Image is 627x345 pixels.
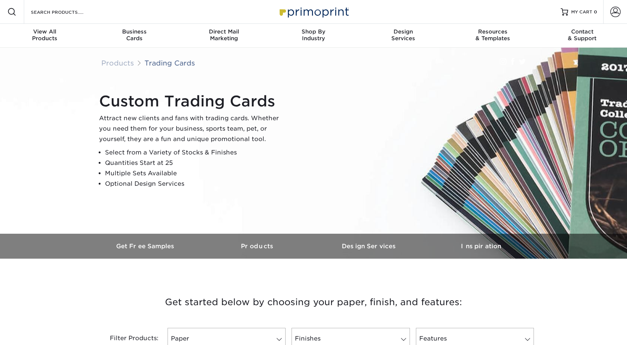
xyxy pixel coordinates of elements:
a: Contact& Support [537,24,627,48]
a: Products [101,59,134,67]
div: Marketing [179,28,269,42]
h3: Products [202,243,313,250]
a: Direct MailMarketing [179,24,269,48]
p: Attract new clients and fans with trading cards. Whether you need them for your business, sports ... [99,113,285,144]
li: Multiple Sets Available [105,168,285,179]
img: Primoprint [276,4,351,20]
li: Select from a Variety of Stocks & Finishes [105,147,285,158]
li: Optional Design Services [105,179,285,189]
div: Industry [269,28,359,42]
a: Get Free Samples [90,234,202,259]
span: 0 [594,9,597,15]
span: Contact [537,28,627,35]
a: Design Services [313,234,425,259]
span: MY CART [571,9,592,15]
div: Cards [90,28,179,42]
div: Services [358,28,448,42]
input: SEARCH PRODUCTS..... [30,7,103,16]
h1: Custom Trading Cards [99,92,285,110]
a: Inspiration [425,234,537,259]
a: BusinessCards [90,24,179,48]
a: Trading Cards [144,59,195,67]
div: & Support [537,28,627,42]
span: Business [90,28,179,35]
span: Direct Mail [179,28,269,35]
h3: Inspiration [425,243,537,250]
li: Quantities Start at 25 [105,158,285,168]
h3: Get Free Samples [90,243,202,250]
a: DesignServices [358,24,448,48]
a: Shop ByIndustry [269,24,359,48]
h3: Get started below by choosing your paper, finish, and features: [96,285,531,319]
span: Shop By [269,28,359,35]
a: Resources& Templates [448,24,538,48]
div: & Templates [448,28,538,42]
a: Products [202,234,313,259]
span: Resources [448,28,538,35]
h3: Design Services [313,243,425,250]
span: Design [358,28,448,35]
